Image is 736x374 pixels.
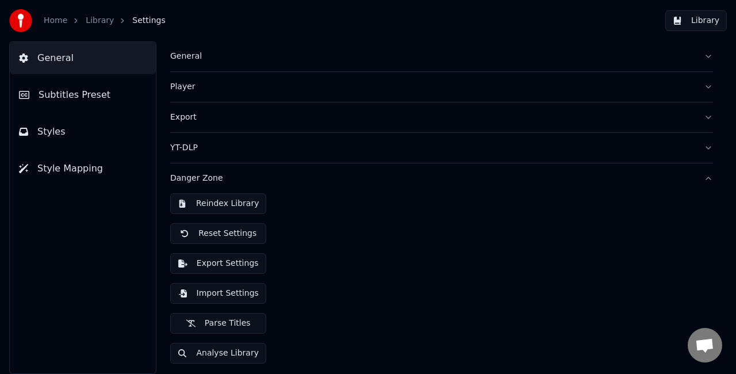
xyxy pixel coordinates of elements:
span: Settings [132,15,165,26]
div: Danger Zone [170,193,713,373]
nav: breadcrumb [44,15,166,26]
button: Export Settings [170,253,266,274]
button: Import Settings [170,283,266,304]
button: Style Mapping [10,152,156,185]
div: Player [170,81,695,93]
button: General [170,41,713,71]
a: Otevřený chat [688,328,722,362]
button: Danger Zone [170,163,713,193]
div: YT-DLP [170,142,695,154]
a: Library [86,15,114,26]
button: Reindex Library [170,193,266,214]
div: Export [170,112,695,123]
button: Library [665,10,727,31]
button: Reset Settings [170,223,266,244]
span: Styles [37,125,66,139]
span: General [37,51,74,65]
button: Player [170,72,713,102]
div: General [170,51,695,62]
a: Home [44,15,67,26]
button: General [10,42,156,74]
span: Style Mapping [37,162,103,175]
button: Export [170,102,713,132]
button: Styles [10,116,156,148]
button: Analyse Library [170,343,266,364]
button: Subtitles Preset [10,79,156,111]
img: youka [9,9,32,32]
button: Parse Titles [170,313,266,334]
span: Subtitles Preset [39,88,110,102]
div: Danger Zone [170,173,695,184]
button: YT-DLP [170,133,713,163]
